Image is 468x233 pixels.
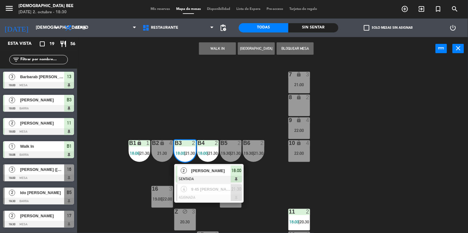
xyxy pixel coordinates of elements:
span: B3 [67,96,72,104]
span: | [139,151,140,156]
div: 4 [306,140,310,146]
span: 19 [49,40,54,48]
i: turned_in_not [435,5,442,13]
span: Restaurante [151,26,179,30]
div: 3 [306,72,310,77]
span: [PERSON_NAME] ([PERSON_NAME]) [20,166,64,173]
span: 19:30 [221,151,231,156]
span: 2 [181,167,187,174]
span: 21:30 [231,151,241,156]
span: 21:30 [254,151,263,156]
span: Disponibilidad [204,7,233,11]
button: close [453,44,464,53]
div: 21:00 [288,83,310,87]
i: lock [159,140,165,146]
span: 2 [9,213,15,219]
div: 21:30 [151,151,173,155]
span: Barbarab [PERSON_NAME] [20,74,64,80]
span: 13 [67,73,71,80]
span: 18:00 [176,151,185,156]
div: 11 [289,209,289,214]
i: filter_list [12,56,20,63]
div: 3 [192,209,196,214]
span: 16 [67,166,71,173]
div: 2 [306,95,310,100]
span: Walk In [20,143,64,150]
div: 7 [289,72,289,77]
div: 2 [215,140,218,146]
div: 2 [238,140,241,146]
span: 19:00 [153,197,162,201]
span: Lista de Espera [233,7,263,11]
span: 4 [181,186,187,192]
div: 8 [289,95,289,100]
span: 3 [9,74,15,80]
div: [DATE] 2. octubre - 18:30 [19,9,73,15]
span: 18:00 [198,151,208,156]
span: [PERSON_NAME] [20,120,64,126]
span: 2 [9,190,15,196]
i: add_circle_outline [401,5,409,13]
i: arrow_drop_down [53,24,60,32]
span: B1 [67,142,72,150]
span: Pre-acceso [263,7,286,11]
span: B5 [67,189,72,196]
button: Bloquear Mesa [277,42,314,55]
span: Mapa de mesas [173,7,204,11]
span: 21:30 [140,151,149,156]
span: | [184,151,186,156]
i: power_input [438,44,445,52]
div: Esta vista [3,40,44,48]
span: 18:06 [130,151,139,156]
span: | [253,151,254,156]
i: lock [296,140,302,146]
i: restaurant [60,40,67,48]
span: [PERSON_NAME] [20,213,64,219]
span: 9 45 [PERSON_NAME] cartel design [191,186,231,193]
span: 22:00 [163,197,172,201]
div: 20:30 [174,220,196,224]
div: 4 [306,117,310,123]
div: B1 [129,140,130,146]
span: 17 [67,212,71,219]
span: | [162,197,163,201]
input: Filtrar por nombre... [20,56,68,63]
div: Todas [239,23,289,32]
i: menu [5,4,14,13]
span: 3 [9,167,15,173]
span: 21:30 [208,151,218,156]
button: [GEOGRAPHIC_DATA] [238,42,275,55]
div: 10 [289,140,289,146]
span: 19:30 [244,151,254,156]
span: 2 [9,120,15,126]
span: Cena [75,26,86,30]
i: lock [296,72,302,77]
span: [PERSON_NAME] [191,167,231,174]
i: exit_to_app [418,5,425,13]
span: 56 [70,40,75,48]
div: Sin sentar [288,23,338,32]
span: 18:00 [290,219,299,224]
i: power_settings_new [449,24,457,32]
div: 9 [289,117,289,123]
i: lock [296,117,302,123]
div: 2 [306,209,310,214]
span: | [230,151,231,156]
div: 4 [169,140,173,146]
button: menu [5,4,14,15]
div: 22:00 [288,151,310,155]
span: pending_actions [220,24,227,32]
span: 20:30 [300,219,309,224]
span: 2 [9,97,15,103]
span: [PERSON_NAME] [20,97,64,103]
div: 2 [260,140,264,146]
span: 18:00 [231,167,241,174]
span: check_box_outline_blank [364,25,369,31]
div: 1 [146,140,150,146]
i: search [451,5,459,13]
